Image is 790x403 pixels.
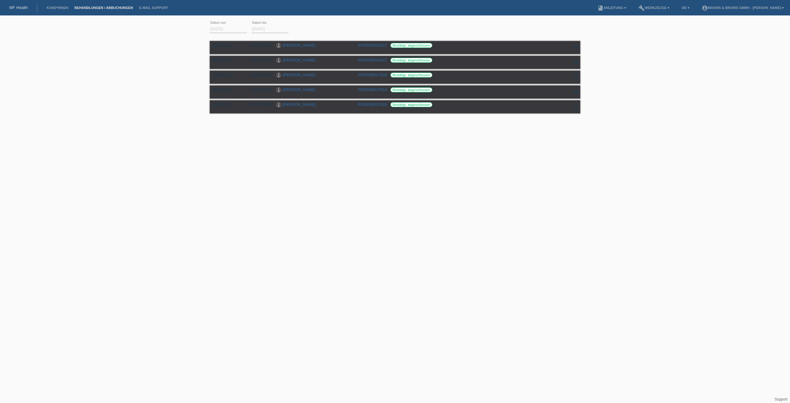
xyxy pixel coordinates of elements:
[390,73,432,78] label: Bestätigt, abgeschlossen
[9,5,28,10] a: MF Health
[702,5,708,11] i: account_circle
[136,6,171,10] a: E-Mail Support
[390,43,432,48] label: Bestätigt, abgeschlossen
[283,58,316,62] a: [PERSON_NAME]
[571,73,580,82] div: auf-/zuklappen
[283,87,316,92] a: [PERSON_NAME]
[571,58,580,67] div: auf-/zuklappen
[571,43,580,52] div: auf-/zuklappen
[242,102,272,107] div: CHF 399.00
[358,58,387,62] a: POSP00028147
[71,6,136,10] a: Behandlungen / Abbuchungen
[226,88,233,92] span: 15:27
[242,73,272,77] div: CHF 599.00
[283,73,316,77] a: [PERSON_NAME]
[242,87,272,92] div: CHF 500.00
[390,102,432,107] label: Bestätigt, abgeschlossen
[358,43,387,48] a: POSP00028157
[44,6,71,10] a: Kund*innen
[635,6,673,10] a: buildWerkzeuge ▾
[594,6,629,10] a: bookAnleitung ▾
[571,87,580,97] div: auf-/zuklappen
[638,5,645,11] i: build
[213,58,238,62] div: [DATE]
[390,58,432,63] label: Bestätigt, abgeschlossen
[679,6,692,10] a: DE ▾
[213,102,238,107] div: [DATE]
[226,44,233,47] span: 18:11
[213,73,238,77] div: [DATE]
[283,102,316,107] a: [PERSON_NAME]
[358,102,387,107] a: POSP00027429
[226,73,233,77] span: 19:58
[226,59,233,62] span: 15:20
[242,58,272,62] div: CHF 200.00
[242,43,272,48] div: CHF 599.00
[358,87,387,92] a: POSP00027816
[571,102,580,111] div: auf-/zuklappen
[213,43,238,48] div: [DATE]
[226,103,233,107] span: 17:31
[775,397,788,401] a: Support
[283,43,316,48] a: [PERSON_NAME]
[358,73,387,77] a: POSP00027828
[699,6,787,10] a: account_circleBrows & Brows GmbH - [PERSON_NAME] ▾
[213,87,238,92] div: [DATE]
[597,5,604,11] i: book
[390,87,432,92] label: Bestätigt, abgeschlossen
